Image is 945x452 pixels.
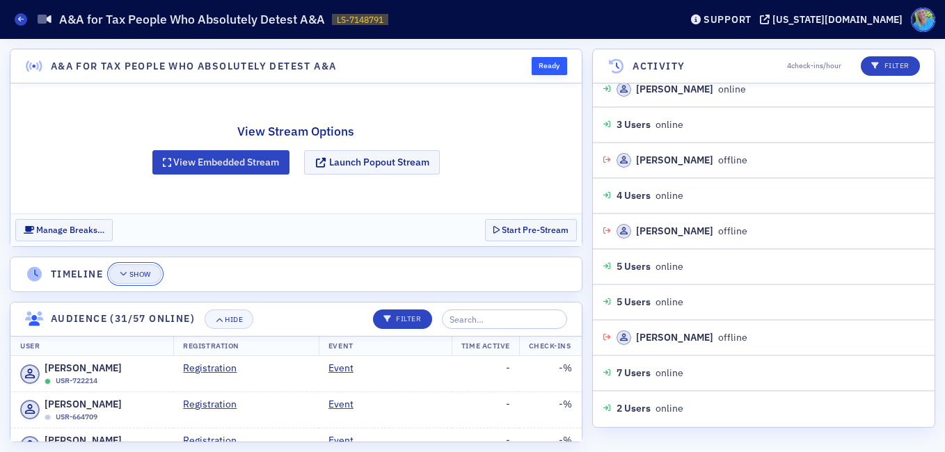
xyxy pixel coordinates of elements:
[532,57,567,75] div: Ready
[656,295,683,309] span: online
[871,60,910,72] p: Filter
[109,264,161,284] button: Show
[520,392,582,428] td: - %
[183,397,247,412] a: Registration
[442,309,567,329] input: Search…
[225,316,243,323] div: Hide
[760,15,907,24] button: [US_STATE][DOMAIN_NAME]
[861,56,920,76] button: Filter
[328,433,364,448] a: Event
[656,188,683,203] span: online
[485,219,577,241] button: Start Pre-Stream
[636,82,713,97] div: [PERSON_NAME]
[617,295,651,309] span: 5 Users
[183,361,247,376] a: Registration
[617,153,747,168] div: offline
[617,330,747,345] div: offline
[633,59,685,74] h4: Activity
[373,309,432,329] button: Filter
[328,397,364,412] a: Event
[51,59,337,74] h4: A&A for Tax People Who Absolutely Detest A&A
[617,188,651,203] span: 4 Users
[520,356,582,392] td: - %
[636,224,713,239] div: [PERSON_NAME]
[656,118,683,132] span: online
[519,336,581,357] th: Check-Ins
[51,312,195,326] h4: Audience (31/57 online)
[656,366,683,380] span: online
[45,378,51,385] div: Online
[173,336,319,357] th: Registration
[911,8,935,32] span: Profile
[15,219,113,241] button: Manage Breaks…
[45,414,51,421] div: Offline
[452,392,520,428] td: -
[319,336,452,357] th: Event
[636,153,713,168] div: [PERSON_NAME]
[183,433,247,448] a: Registration
[383,314,422,325] p: Filter
[152,150,290,175] button: View Embedded Stream
[59,11,325,28] h1: A&A for Tax People Who Absolutely Detest A&A
[205,309,253,329] button: Hide
[617,259,651,274] span: 5 Users
[328,361,364,376] a: Event
[617,82,746,97] div: online
[45,361,122,376] span: [PERSON_NAME]
[617,224,747,239] div: offline
[45,433,122,448] span: [PERSON_NAME]
[617,401,651,416] span: 2 Users
[617,366,651,380] span: 7 Users
[452,356,520,392] td: -
[704,13,752,26] div: Support
[656,259,683,274] span: online
[636,330,713,345] div: [PERSON_NAME]
[337,14,383,26] span: LS-7148791
[452,336,520,357] th: Time Active
[51,267,103,282] h4: Timeline
[152,122,440,140] h2: View Stream Options
[56,412,97,423] span: USR-664709
[787,60,841,72] span: 4 check-ins/hour
[772,13,903,26] div: [US_STATE][DOMAIN_NAME]
[10,336,173,357] th: User
[129,271,151,278] div: Show
[656,401,683,416] span: online
[617,118,651,132] span: 3 Users
[45,397,122,412] span: [PERSON_NAME]
[304,150,440,175] button: Launch Popout Stream
[56,376,97,387] span: USR-722214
